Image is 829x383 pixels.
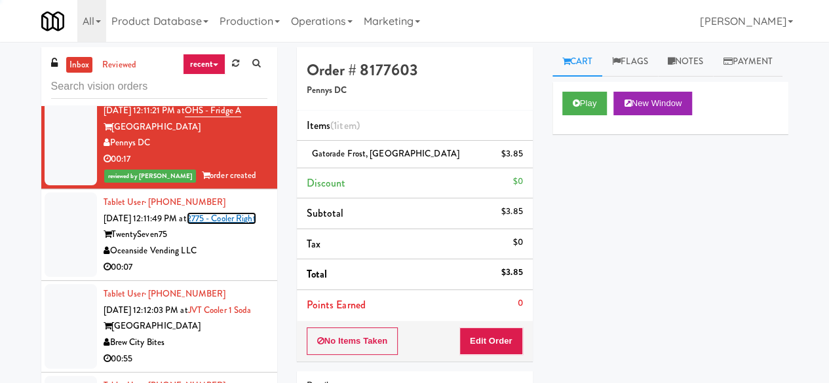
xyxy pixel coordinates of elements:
li: Tablet User· [PHONE_NUMBER][DATE] 12:11:49 PM at2775 - Cooler RightTwentySeven75Oceanside Vending... [41,189,277,281]
div: [GEOGRAPHIC_DATA] [104,119,267,136]
div: 0 [517,295,522,312]
a: recent [183,54,226,75]
div: $3.85 [501,264,523,281]
button: New Window [613,92,692,115]
a: OHS - Fridge A [185,104,241,117]
a: Payment [713,47,782,77]
div: Brew City Bites [104,335,267,351]
span: Discount [307,175,346,191]
span: Total [307,266,328,282]
span: Items [307,118,360,133]
a: 2775 - Cooler Right [187,212,256,225]
div: Oceanside Vending LLC [104,243,267,259]
ng-pluralize: item [337,118,356,133]
button: Edit Order [459,327,523,355]
input: Search vision orders [51,75,267,99]
div: 00:07 [104,259,267,276]
li: Tablet User· [PHONE_NUMBER][DATE] 12:12:03 PM atJVT Cooler 1 Soda[GEOGRAPHIC_DATA]Brew City Bites... [41,281,277,373]
span: [DATE] 12:11:49 PM at [104,212,187,225]
div: $3.85 [501,146,523,162]
span: · [PHONE_NUMBER] [144,287,226,300]
a: JVT Cooler 1 Soda [188,304,252,316]
div: 00:55 [104,351,267,367]
li: Tablet User· [PHONE_NUMBER][DATE] 12:11:21 PM atOHS - Fridge A[GEOGRAPHIC_DATA]Pennys DC00:17revi... [41,82,277,190]
span: Gatorade Frost, [GEOGRAPHIC_DATA] [312,147,459,160]
div: [GEOGRAPHIC_DATA] [104,318,267,335]
div: $3.85 [501,204,523,220]
span: Subtotal [307,206,344,221]
div: 00:17 [104,151,267,168]
a: inbox [66,57,93,73]
span: order created [202,169,256,181]
img: Micromart [41,10,64,33]
span: [DATE] 12:12:03 PM at [104,304,188,316]
button: No Items Taken [307,327,398,355]
div: Pennys DC [104,135,267,151]
a: reviewed [99,57,140,73]
div: $0 [512,234,522,251]
span: Tax [307,236,320,251]
span: · [PHONE_NUMBER] [144,196,226,208]
h4: Order # 8177603 [307,62,523,79]
div: TwentySeven75 [104,227,267,243]
span: (1 ) [330,118,360,133]
a: Notes [658,47,714,77]
button: Play [562,92,607,115]
a: Tablet User· [PHONE_NUMBER] [104,196,226,208]
span: [DATE] 12:11:21 PM at [104,104,185,117]
span: Points Earned [307,297,366,312]
h5: Pennys DC [307,86,523,96]
div: $0 [512,173,522,190]
span: reviewed by [PERSON_NAME] [104,170,197,183]
a: Cart [552,47,603,77]
a: Flags [602,47,658,77]
a: Tablet User· [PHONE_NUMBER] [104,287,226,300]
